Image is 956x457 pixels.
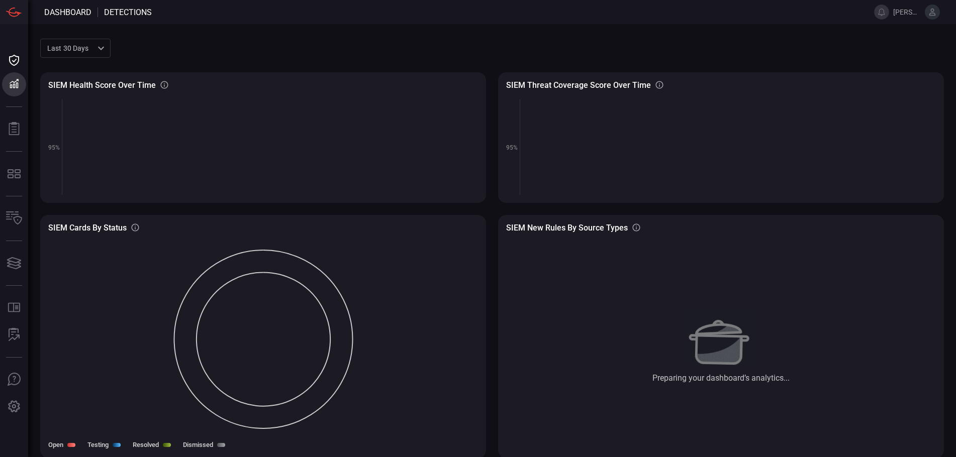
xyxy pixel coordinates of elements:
label: Testing [87,441,109,448]
button: MITRE - Detection Posture [2,162,26,186]
button: Rule Catalog [2,296,26,320]
label: Open [48,441,63,448]
span: Dashboard [44,8,91,17]
p: Last 30 days [47,43,94,53]
button: Preferences [2,395,26,419]
img: Preparing your dashboard’s analytics... [688,308,755,365]
h3: SIEM Cards By Status [48,223,127,233]
button: Dashboard [2,48,26,72]
h3: SIEM New rules by source types [506,223,628,233]
button: Reports [2,117,26,141]
button: Ask Us A Question [2,368,26,392]
label: Dismissed [183,441,213,448]
button: Inventory [2,206,26,231]
div: Preparing your dashboard’s analytics... [652,373,790,383]
span: [PERSON_NAME][DOMAIN_NAME] [893,8,921,16]
text: 95% [48,144,60,151]
h3: SIEM Threat coverage score over time [506,80,651,90]
span: Detections [104,8,152,17]
h3: SIEM Health Score Over Time [48,80,156,90]
button: ALERT ANALYSIS [2,323,26,347]
button: Cards [2,251,26,275]
label: Resolved [133,441,159,448]
button: Detections [2,72,26,96]
text: 95% [506,144,518,151]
